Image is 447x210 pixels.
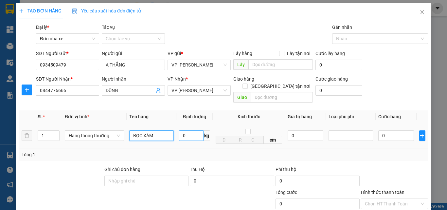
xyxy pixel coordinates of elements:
span: Giao [233,92,251,103]
span: Cước hàng [378,114,401,119]
div: Tổng: 1 [22,151,173,158]
label: Cước lấy hàng [315,51,345,56]
input: Cước giao hàng [315,85,362,96]
span: Tổng cước [276,190,297,195]
div: Người gửi [102,50,165,57]
span: Lấy tận nơi [284,50,313,57]
span: Đại lý [36,25,49,30]
input: D [216,136,232,144]
input: Dọc đường [248,59,313,70]
strong: Hotline : 0889 23 23 23 [67,28,110,32]
span: close [420,10,425,15]
div: Người nhận [102,75,165,83]
span: Yêu cầu xuất hóa đơn điện tử [72,8,141,13]
span: VP Nhận [168,76,186,82]
strong: PHIẾU GỬI HÀNG [62,19,115,26]
strong: CÔNG TY TNHH VĨNH QUANG [44,11,133,18]
div: VP gửi [168,50,231,57]
span: Lấy hàng [233,51,252,56]
button: plus [22,85,32,95]
div: SĐT Người Nhận [36,75,99,83]
label: Gán nhãn [332,25,352,30]
input: Ghi chú đơn hàng [104,176,188,186]
button: plus [419,130,425,141]
label: Cước giao hàng [315,76,348,82]
strong: : [DOMAIN_NAME] [60,34,117,40]
span: Giá trị hàng [288,114,312,119]
span: [GEOGRAPHIC_DATA] tận nơi [248,83,313,90]
span: cm [264,136,282,144]
span: VP LÊ HỒNG PHONG [171,86,227,95]
div: SĐT Người Gửi [36,50,99,57]
span: Giao hàng [233,76,254,82]
label: Hình thức thanh toán [361,190,404,195]
span: Đơn nhà xe [40,34,95,44]
div: Phí thu hộ [276,166,360,176]
span: Đơn vị tính [65,114,89,119]
span: plus [22,87,32,92]
span: Định lượng [183,114,206,119]
img: logo [6,10,36,41]
span: Hàng thông thường [69,131,120,141]
input: Dọc đường [251,92,313,103]
input: 0 [288,130,323,141]
span: plus [420,133,425,138]
span: Tên hàng [129,114,149,119]
span: Website [60,35,75,40]
span: kg [204,130,210,141]
span: Lấy [233,59,248,70]
span: Kích thước [238,114,260,119]
span: TẠO ĐƠN HÀNG [19,8,62,13]
span: SL [38,114,43,119]
input: Cước lấy hàng [315,60,362,70]
label: Tác vụ [102,25,115,30]
img: icon [72,9,77,14]
span: plus [19,9,24,13]
span: VP Võ Chí Công [171,60,227,70]
button: Close [413,3,431,22]
span: user-add [156,88,161,93]
button: delete [22,130,32,141]
input: R [232,136,249,144]
input: C [249,136,264,144]
span: Thu Hộ [190,167,205,172]
label: Ghi chú đơn hàng [104,167,140,172]
input: VD: Bàn, Ghế [129,130,174,141]
th: Loại phụ phí [326,110,376,123]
